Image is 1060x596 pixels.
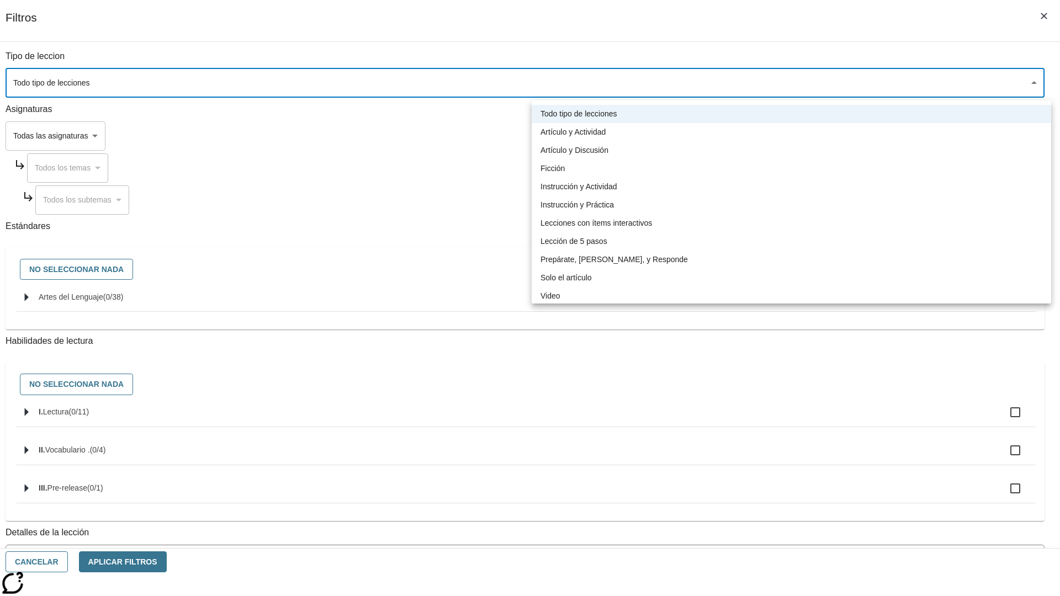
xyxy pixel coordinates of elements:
[532,251,1051,269] li: Prepárate, [PERSON_NAME], y Responde
[532,269,1051,287] li: Solo el artículo
[532,159,1051,178] li: Ficción
[532,141,1051,159] li: Artículo y Discusión
[532,100,1051,310] ul: Seleccione un tipo de lección
[532,196,1051,214] li: Instrucción y Práctica
[532,105,1051,123] li: Todo tipo de lecciones
[532,214,1051,232] li: Lecciones con ítems interactivos
[532,287,1051,305] li: Video
[532,123,1051,141] li: Artículo y Actividad
[532,178,1051,196] li: Instrucción y Actividad
[532,232,1051,251] li: Lección de 5 pasos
